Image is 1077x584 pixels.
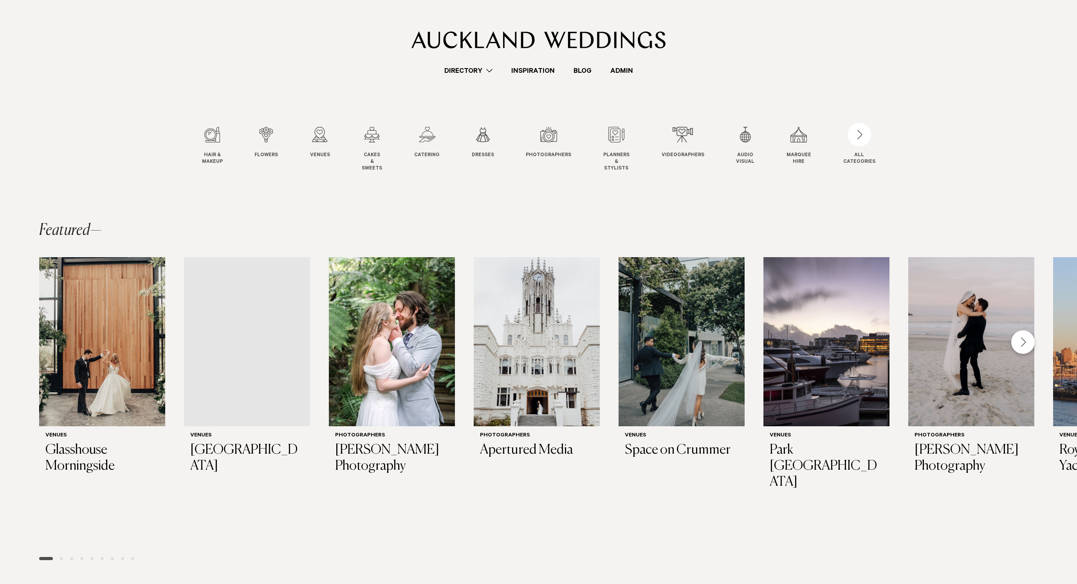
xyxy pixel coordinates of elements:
img: Auckland Weddings Photographers | Rebecca Bradley Photography [908,257,1034,426]
h6: Venues [625,433,738,439]
a: Planners & Stylists [603,127,630,172]
a: Directory [435,65,502,76]
swiper-slide: 4 / 12 [362,127,398,172]
img: Auckland Weddings Photographers | Apertured Media [474,257,600,426]
span: Planners & Stylists [603,152,630,172]
h3: Apertured Media [480,442,594,458]
h3: [PERSON_NAME] Photography [335,442,449,474]
a: Auckland Weddings Photographers | Trang Dong Photography Photographers [PERSON_NAME] Photography [329,257,455,480]
swiper-slide: 3 / 29 [329,257,455,544]
h3: [GEOGRAPHIC_DATA] [190,442,304,474]
span: Videographers [662,152,704,159]
img: Auckland Weddings Logo [411,31,666,49]
swiper-slide: 6 / 29 [763,257,889,544]
img: Just married in Ponsonby [619,257,745,426]
swiper-slide: 5 / 12 [414,127,455,172]
button: ALLCATEGORIES [843,127,875,164]
swiper-slide: 3 / 12 [310,127,346,172]
span: Audio Visual [736,152,754,166]
a: Marquee Hire [787,127,811,166]
a: Catering [414,127,440,159]
h2: Featured [39,223,102,238]
swiper-slide: 7 / 12 [526,127,587,172]
swiper-slide: 5 / 29 [619,257,745,544]
img: Auckland Weddings Photographers | Trang Dong Photography [329,257,455,426]
span: Marquee Hire [787,152,811,166]
h6: Venues [190,433,304,439]
h6: Photographers [915,433,1028,439]
a: Auckland Weddings Photographers | Rebecca Bradley Photography Photographers [PERSON_NAME] Photogr... [908,257,1034,480]
h6: Venues [770,433,883,439]
a: Photographers [526,127,571,159]
span: Photographers [526,152,571,159]
swiper-slide: 10 / 12 [736,127,770,172]
span: Catering [414,152,440,159]
swiper-slide: 11 / 12 [787,127,827,172]
a: Inspiration [502,65,564,76]
span: Flowers [254,152,278,159]
a: Hair & Makeup [202,127,223,166]
a: Blog [564,65,601,76]
h3: Glasshouse Morningside [45,442,159,474]
a: Just married at Glasshouse Venues Glasshouse Morningside [39,257,165,480]
swiper-slide: 4 / 29 [474,257,600,544]
swiper-slide: 1 / 29 [39,257,165,544]
img: Yacht in the harbour at Park Hyatt Auckland [763,257,889,426]
div: ALL CATEGORIES [843,152,875,166]
a: Cakes & Sweets [362,127,382,172]
span: Dresses [472,152,494,159]
span: Venues [310,152,330,159]
a: Videographers [662,127,704,159]
a: Venues [310,127,330,159]
a: Auckland Weddings Venues | Sofitel Auckland Viaduct Harbour Venues [GEOGRAPHIC_DATA] [184,257,310,480]
span: Cakes & Sweets [362,152,382,172]
h6: Venues [45,433,159,439]
swiper-slide: 8 / 12 [603,127,645,172]
h3: [PERSON_NAME] Photography [915,442,1028,474]
span: Hair & Makeup [202,152,223,166]
a: Audio Visual [736,127,754,166]
h3: Space on Crummer [625,442,738,458]
h3: Park [GEOGRAPHIC_DATA] [770,442,883,490]
swiper-slide: 2 / 12 [254,127,294,172]
swiper-slide: 2 / 29 [184,257,310,544]
a: Auckland Weddings Photographers | Apertured Media Photographers Apertured Media [474,257,600,465]
a: Flowers [254,127,278,159]
a: Admin [601,65,642,76]
swiper-slide: 1 / 12 [202,127,238,172]
swiper-slide: 9 / 12 [662,127,720,172]
swiper-slide: 6 / 12 [472,127,510,172]
img: Just married at Glasshouse [39,257,165,426]
h6: Photographers [335,433,449,439]
a: Dresses [472,127,494,159]
a: Just married in Ponsonby Venues Space on Crummer [619,257,745,465]
swiper-slide: 7 / 29 [908,257,1034,544]
a: Yacht in the harbour at Park Hyatt Auckland Venues Park [GEOGRAPHIC_DATA] [763,257,889,496]
h6: Photographers [480,433,594,439]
